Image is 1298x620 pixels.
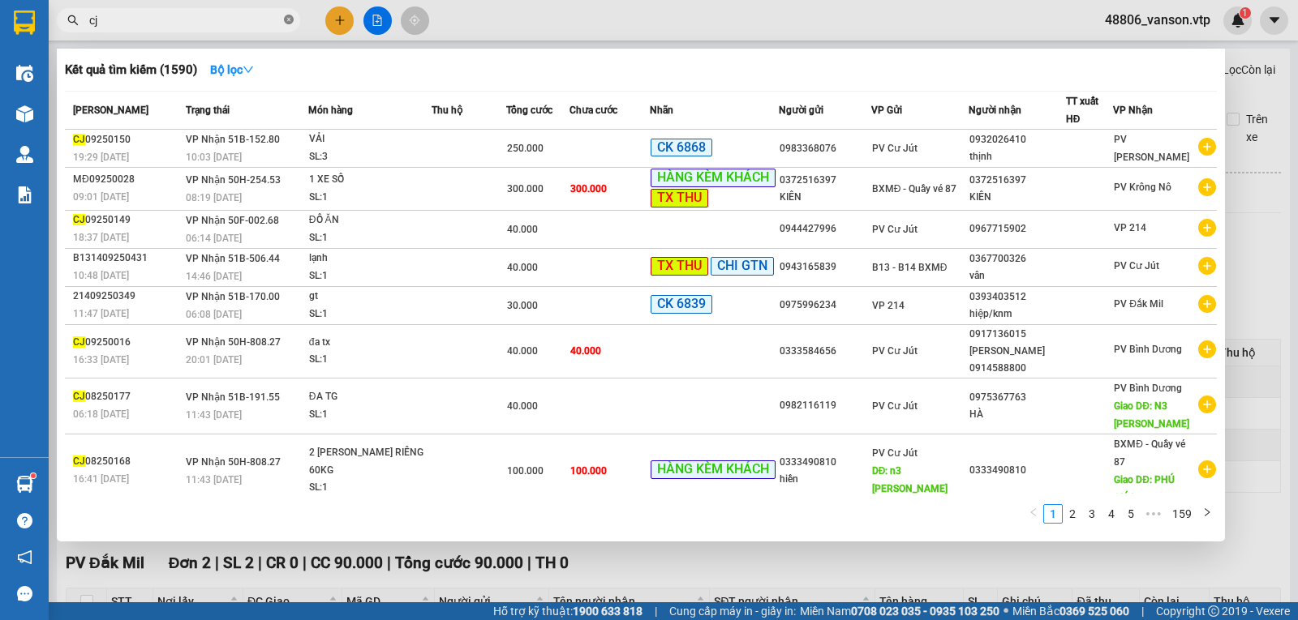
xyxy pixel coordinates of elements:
[56,97,188,109] strong: BIÊN NHẬN GỬI HÀNG HOÁ
[186,391,280,403] span: VP Nhận 51B-191.55
[67,15,79,26] span: search
[309,351,431,369] div: SL: 1
[16,476,33,493] img: warehouse-icon
[309,479,431,497] div: SL: 1
[16,186,33,203] img: solution-icon
[507,224,538,235] span: 40.000
[1122,505,1140,523] a: 5
[73,334,181,351] div: 09250016
[969,289,1065,306] div: 0393403512
[1198,340,1216,358] span: plus-circle
[186,152,242,163] span: 10:03 [DATE]
[1024,504,1043,524] button: left
[779,105,823,116] span: Người gửi
[124,113,150,136] span: Nơi nhận:
[186,105,230,116] span: Trạng thái
[73,131,181,148] div: 09250150
[1063,504,1082,524] li: 2
[872,183,957,195] span: BXMĐ - Quầy vé 87
[308,105,353,116] span: Món hàng
[711,257,774,276] span: CHI GTN
[1113,105,1153,116] span: VP Nhận
[73,455,85,467] span: CJ
[154,73,229,85] span: 12:48:07 [DATE]
[1043,504,1063,524] li: 1
[1114,298,1163,310] span: PV Đắk Mil
[780,189,870,206] div: KIÊN
[284,15,294,24] span: close-circle
[1198,396,1216,413] span: plus-circle
[186,271,242,282] span: 14:46 [DATE]
[186,233,242,244] span: 06:14 [DATE]
[309,288,431,306] div: gt
[309,267,431,285] div: SL: 1
[197,57,267,83] button: Bộ lọcdown
[42,26,131,87] strong: CÔNG TY TNHH [GEOGRAPHIC_DATA] 214 QL13 - P.26 - Q.BÌNH THẠNH - TP HCM 1900888606
[780,397,870,414] div: 0982116119
[309,229,431,247] div: SL: 1
[186,174,281,186] span: VP Nhận 50H-254.53
[73,171,181,188] div: MĐ09250028
[309,130,431,148] div: VẢI
[16,146,33,163] img: warehouse-icon
[969,172,1065,189] div: 0372516397
[969,406,1065,423] div: HÀ
[1114,344,1182,355] span: PV Bình Dương
[780,140,870,157] div: 0983368076
[507,300,538,311] span: 30.000
[73,270,129,281] span: 10:48 [DATE]
[309,444,431,479] div: 2 [PERSON_NAME] RIÊNG 60KG
[284,13,294,28] span: close-circle
[872,465,948,494] span: DĐ: n3 [PERSON_NAME]
[651,169,776,187] span: HÀNG KÈM KHÁCH
[872,447,918,459] span: PV Cư Jút
[186,253,280,264] span: VP Nhận 51B-506.44
[73,232,129,243] span: 18:37 [DATE]
[16,105,33,122] img: warehouse-icon
[780,454,870,471] div: 0333490810
[73,191,129,203] span: 09:01 [DATE]
[73,134,85,145] span: CJ
[17,586,32,601] span: message
[65,62,197,79] h3: Kết quả tìm kiếm ( 1590 )
[73,212,181,229] div: 09250149
[969,306,1065,323] div: hiệp/knm
[570,465,607,477] span: 100.000
[1141,504,1167,524] li: Next 5 Pages
[73,105,148,116] span: [PERSON_NAME]
[16,65,33,82] img: warehouse-icon
[89,11,281,29] input: Tìm tên, số ĐT hoặc mã đơn
[309,406,431,424] div: SL: 1
[73,336,85,348] span: CJ
[31,473,36,478] sup: 1
[1064,505,1081,523] a: 2
[186,456,281,468] span: VP Nhận 50H-808.27
[1102,504,1121,524] li: 4
[969,148,1065,165] div: thịnh
[969,189,1065,206] div: KIÊN
[16,36,37,77] img: logo
[1082,504,1102,524] li: 3
[186,354,242,366] span: 20:01 [DATE]
[1024,504,1043,524] li: Previous Page
[1167,505,1197,523] a: 159
[186,291,280,302] span: VP Nhận 51B-170.00
[1198,138,1216,156] span: plus-circle
[309,334,431,352] div: đa tx
[73,388,181,405] div: 08250177
[144,61,229,73] span: B131409250605
[1114,383,1182,394] span: PV Bình Dương
[1198,257,1216,275] span: plus-circle
[969,343,1065,377] div: [PERSON_NAME] 0914588800
[186,409,242,421] span: 11:43 [DATE]
[651,257,708,276] span: TX THU
[163,113,226,131] span: PV [PERSON_NAME]
[1102,505,1120,523] a: 4
[780,343,870,360] div: 0333584656
[1066,96,1098,125] span: TT xuất HĐ
[17,549,32,565] span: notification
[969,131,1065,148] div: 0932026410
[1202,507,1212,517] span: right
[1167,504,1197,524] li: 159
[186,474,242,485] span: 11:43 [DATE]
